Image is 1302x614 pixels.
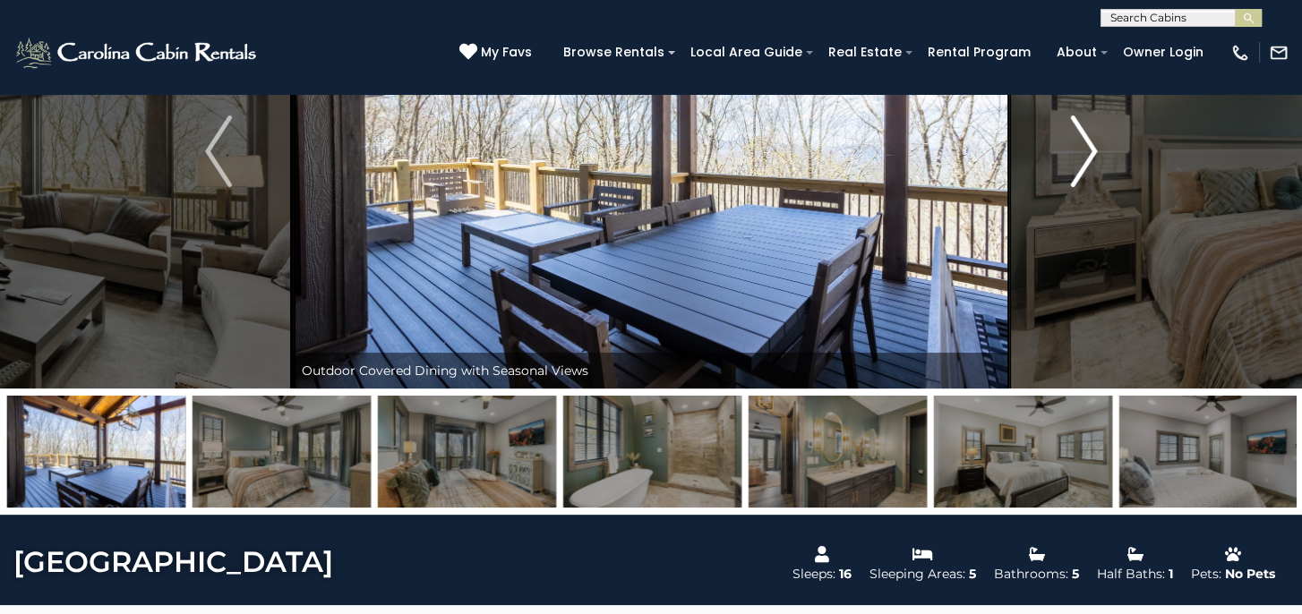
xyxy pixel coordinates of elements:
img: White-1-2.png [13,35,261,71]
img: 166362720 [7,396,185,507]
a: Owner Login [1114,38,1212,66]
img: 166362705 [1119,396,1298,507]
a: Real Estate [819,38,911,66]
img: arrow [205,115,232,187]
img: 166362710 [749,396,927,507]
a: About [1048,38,1106,66]
img: mail-regular-white.png [1269,43,1289,63]
a: Local Area Guide [681,38,811,66]
a: My Favs [459,43,536,63]
img: 166362711 [563,396,741,507]
img: 166362704 [934,396,1112,507]
div: Outdoor Covered Dining with Seasonal Views [293,353,1009,388]
img: phone-regular-white.png [1230,43,1250,63]
span: My Favs [481,43,532,62]
img: 166362702 [193,396,371,507]
img: arrow [1070,115,1097,187]
img: 166362703 [378,396,556,507]
a: Rental Program [919,38,1040,66]
a: Browse Rentals [554,38,673,66]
